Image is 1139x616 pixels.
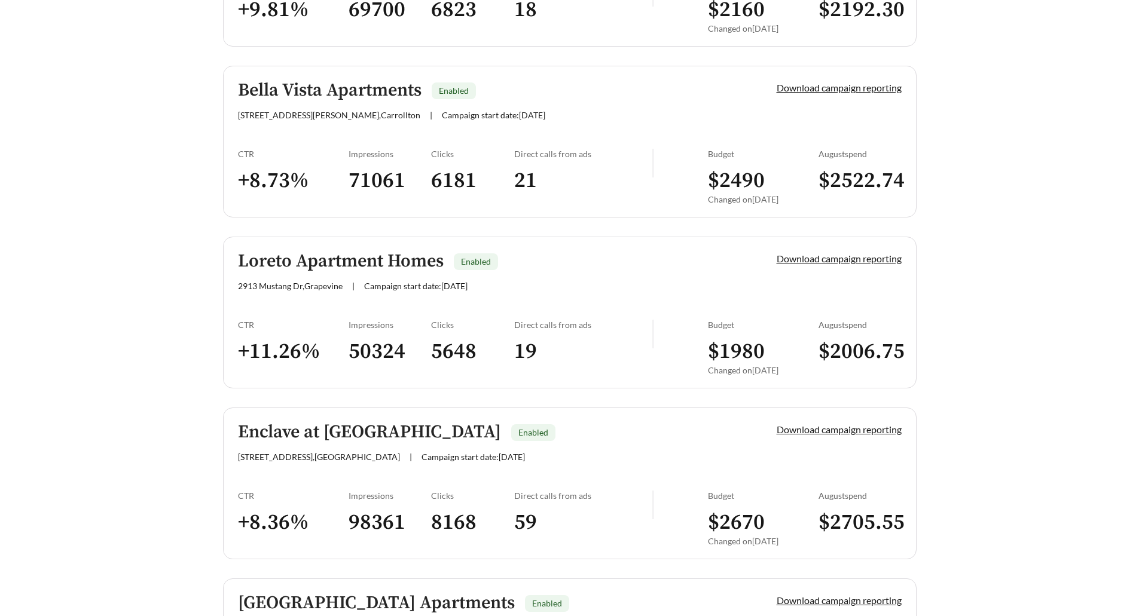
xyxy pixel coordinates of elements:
h3: 19 [514,338,652,365]
span: [STREET_ADDRESS][PERSON_NAME] , Carrollton [238,110,420,120]
h5: [GEOGRAPHIC_DATA] Apartments [238,593,515,613]
span: Campaign start date: [DATE] [422,452,525,462]
img: line [652,320,654,348]
div: CTR [238,491,349,501]
img: line [652,149,654,177]
h3: 5648 [431,338,514,365]
h3: $ 2522.74 [819,167,902,194]
a: Enclave at [GEOGRAPHIC_DATA]Enabled[STREET_ADDRESS],[GEOGRAPHIC_DATA]|Campaign start date:[DATE]D... [223,407,917,559]
a: Bella Vista ApartmentsEnabled[STREET_ADDRESS][PERSON_NAME],Carrollton|Campaign start date:[DATE]D... [223,66,917,217]
h3: 59 [514,509,652,536]
div: CTR [238,320,349,330]
h3: $ 2670 [708,509,819,536]
h3: $ 2490 [708,167,819,194]
span: Enabled [461,256,491,266]
div: Clicks [431,149,514,159]
span: Campaign start date: [DATE] [442,110,545,120]
div: Direct calls from ads [514,491,652,501]
div: August spend [819,149,902,159]
span: [STREET_ADDRESS] , [GEOGRAPHIC_DATA] [238,452,400,462]
span: 2913 Mustang Dr , Grapevine [238,281,343,291]
h3: 8168 [431,509,514,536]
div: Direct calls from ads [514,320,652,330]
span: | [352,281,355,291]
h3: 98361 [349,509,432,536]
h3: $ 1980 [708,338,819,365]
div: Impressions [349,491,432,501]
h5: Bella Vista Apartments [238,81,422,100]
div: Changed on [DATE] [708,536,819,546]
a: Download campaign reporting [777,82,902,93]
h3: 6181 [431,167,514,194]
h3: 71061 [349,167,432,194]
div: Budget [708,320,819,330]
a: Download campaign reporting [777,253,902,264]
div: Budget [708,149,819,159]
span: Enabled [532,598,562,608]
div: August spend [819,320,902,330]
a: Download campaign reporting [777,424,902,435]
h3: + 8.36 % [238,509,349,536]
div: Clicks [431,491,514,501]
h3: + 11.26 % [238,338,349,365]
img: line [652,491,654,519]
h3: + 8.73 % [238,167,349,194]
h3: 21 [514,167,652,194]
div: Clicks [431,320,514,330]
div: CTR [238,149,349,159]
span: | [410,452,412,462]
div: Budget [708,491,819,501]
span: Enabled [439,85,469,96]
span: | [430,110,432,120]
a: Loreto Apartment HomesEnabled2913 Mustang Dr,Grapevine|Campaign start date:[DATE]Download campaig... [223,237,917,388]
span: Enabled [518,427,548,437]
h3: $ 2705.55 [819,509,902,536]
h3: $ 2006.75 [819,338,902,365]
div: Changed on [DATE] [708,365,819,375]
div: Changed on [DATE] [708,23,819,33]
div: Changed on [DATE] [708,194,819,204]
div: Impressions [349,320,432,330]
div: August spend [819,491,902,501]
span: Campaign start date: [DATE] [364,281,468,291]
div: Impressions [349,149,432,159]
h5: Loreto Apartment Homes [238,252,444,271]
div: Direct calls from ads [514,149,652,159]
h3: 50324 [349,338,432,365]
h5: Enclave at [GEOGRAPHIC_DATA] [238,422,501,442]
a: Download campaign reporting [777,594,902,606]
